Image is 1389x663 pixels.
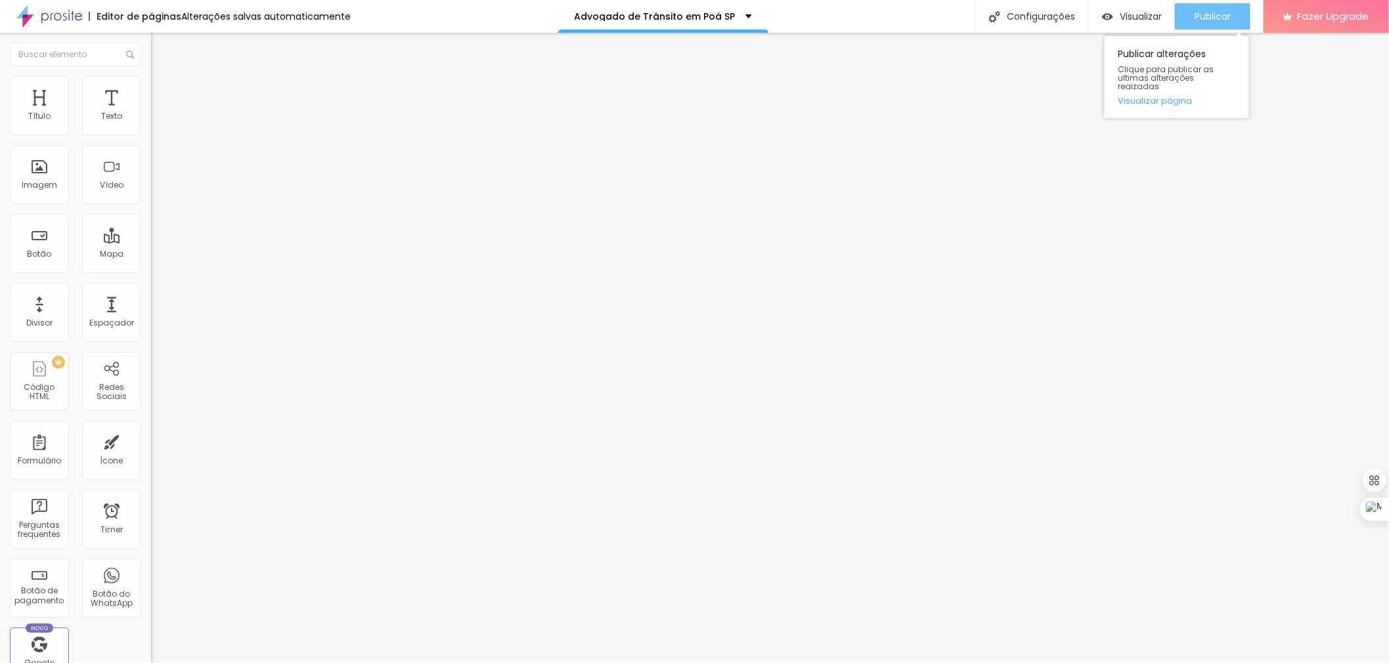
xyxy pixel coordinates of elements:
[85,383,137,402] div: Redes Sociais
[101,112,122,121] div: Texto
[181,12,351,21] div: Alterações salvas automaticamente
[575,12,736,21] p: Advogado de Trânsito em Poá SP
[1102,11,1113,22] img: view-1.svg
[100,456,123,465] div: Ícone
[1089,3,1175,30] button: Visualizar
[28,249,52,259] div: Botão
[85,589,137,609] div: Botão do WhatsApp
[89,12,181,21] div: Editor de páginas
[22,181,57,190] div: Imagem
[151,33,1389,663] iframe: Editor
[89,318,134,328] div: Espaçador
[1175,3,1250,30] button: Publicar
[100,181,123,190] div: Vídeo
[1120,11,1162,22] span: Visualizar
[13,383,65,402] div: Código HTML
[989,11,1000,22] img: Icone
[1298,11,1369,22] span: Fazer Upgrade
[13,586,65,605] div: Botão de pagamento
[28,112,51,121] div: Título
[13,521,65,540] div: Perguntas frequentes
[18,456,61,465] div: Formulário
[1105,36,1249,118] div: Publicar alterações
[10,43,141,66] input: Buscar elemento
[100,525,123,534] div: Timer
[100,249,123,259] div: Mapa
[26,318,53,328] div: Divisor
[126,51,134,58] img: Icone
[26,624,54,633] div: Novo
[1195,11,1231,22] span: Publicar
[1118,96,1236,105] a: Visualizar página
[1118,65,1236,91] span: Clique para publicar as ultimas alterações reaizadas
